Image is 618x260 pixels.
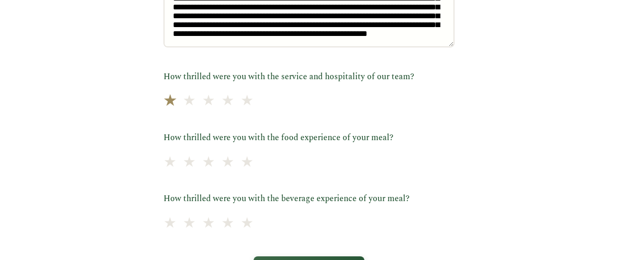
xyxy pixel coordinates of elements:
[202,151,215,175] span: ★
[221,212,234,236] span: ★
[163,131,455,145] label: How thrilled were you with the food experience of your meal?
[162,89,177,114] span: ★
[163,212,176,236] span: ★
[221,151,234,175] span: ★
[183,90,196,113] span: ★
[241,212,254,236] span: ★
[163,151,176,175] span: ★
[241,90,254,113] span: ★
[183,212,196,236] span: ★
[202,90,215,113] span: ★
[241,151,254,175] span: ★
[163,192,455,206] label: How thrilled were you with the beverage experience of your meal?
[163,70,455,84] label: How thrilled were you with the service and hospitality of our team?
[202,212,215,236] span: ★
[183,151,196,175] span: ★
[221,90,234,113] span: ★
